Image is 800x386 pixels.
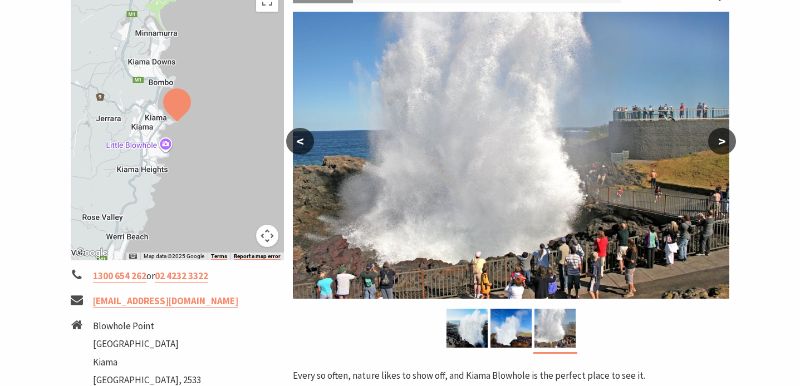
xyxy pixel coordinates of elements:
img: Kiama Blowhole [490,309,532,348]
a: [EMAIL_ADDRESS][DOMAIN_NAME] [93,295,238,308]
a: 1300 654 262 [93,270,146,283]
li: [GEOGRAPHIC_DATA] [93,336,201,352]
a: Terms [211,253,227,260]
img: Close up of the Kiama Blowhole [446,309,488,348]
a: Report a map error [234,253,281,260]
button: > [708,128,736,155]
a: 02 4232 3322 [155,270,208,283]
img: Kiama Blowhole [293,12,729,299]
span: Map data ©2025 Google [144,253,204,259]
li: or [71,269,284,284]
img: Google [73,246,110,260]
a: Open this area in Google Maps (opens a new window) [73,246,110,260]
button: Keyboard shortcuts [129,253,137,260]
img: Kiama Blowhole [534,309,576,348]
p: Every so often, nature likes to show off, and Kiama Blowhole is the perfect place to see it. [293,368,729,383]
li: Kiama [93,355,201,370]
button: Map camera controls [256,225,278,247]
button: < [286,128,314,155]
li: Blowhole Point [93,319,201,334]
